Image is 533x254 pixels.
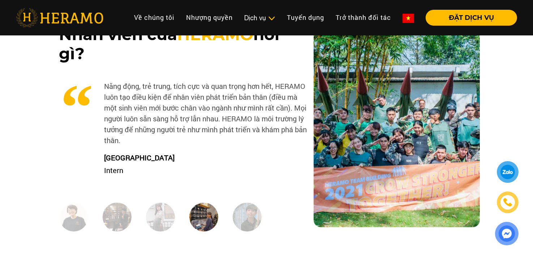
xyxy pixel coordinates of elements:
[330,10,397,25] a: Trở thành đối tác
[314,25,480,227] img: about-us-3.jpg
[244,13,275,23] div: Dịch vụ
[146,203,175,232] img: Vy%20L%C3%8A.jpg
[233,203,262,232] img: Anh%20Th%E1%BB%8Bnh_.jpg
[59,81,308,146] p: Năng động, trẻ trung, tích cực và quan trọng hơn hết, HERAMO luôn tạo điều kiện để nhân viên phát...
[281,10,330,25] a: Tuyển dụng
[189,203,218,232] img: Ch%C3%A2u%20Giang.jpg
[502,197,513,208] img: phone-icon
[180,10,238,25] a: Nhượng quyền
[128,10,180,25] a: Về chúng tôi
[16,8,103,27] img: heramo-logo.png
[403,14,414,23] img: vn-flag.png
[59,25,308,63] h3: Nhân viên của nói gì?
[268,15,275,22] img: subToggleIcon
[420,14,517,21] a: ĐẶT DỊCH VỤ
[99,152,308,163] p: [GEOGRAPHIC_DATA]
[99,165,308,176] p: Intern
[426,10,517,26] button: ĐẶT DỊCH VỤ
[498,193,518,212] a: phone-icon
[103,203,132,232] img: Gia%20B%E1%BA%A3o.jpg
